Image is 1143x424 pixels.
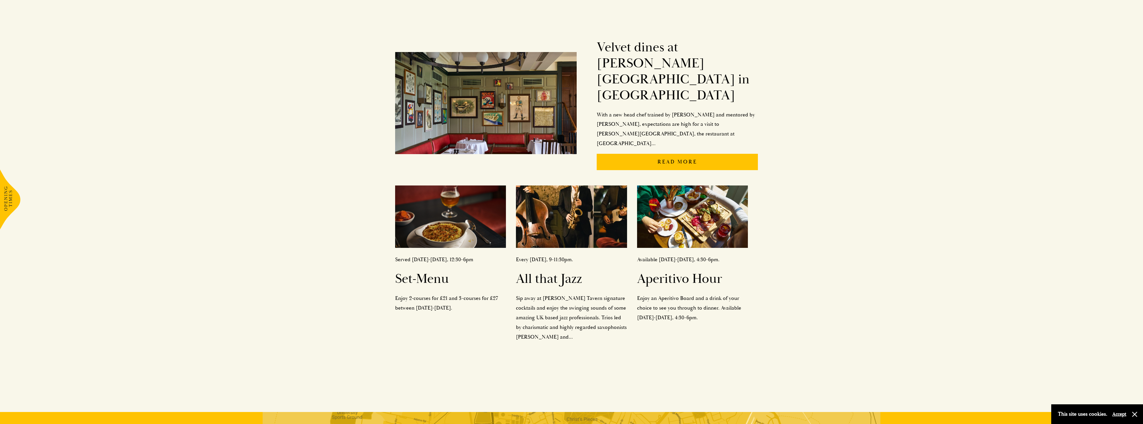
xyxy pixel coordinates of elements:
[1058,409,1107,419] p: This site uses cookies.
[597,39,758,103] h2: Velvet dines at [PERSON_NAME][GEOGRAPHIC_DATA] in [GEOGRAPHIC_DATA]
[597,110,758,148] p: With a new head chef trained by [PERSON_NAME] and mentored by [PERSON_NAME], expectations are hig...
[516,294,627,342] p: Sip away at [PERSON_NAME] Tavern signature cocktails and enjoy the swinging sounds of some amazin...
[516,255,627,265] p: Every [DATE], 9-11:30pm.
[637,255,748,265] p: Available [DATE]-[DATE], 4:30-6pm.
[516,185,627,342] a: Every [DATE], 9-11:30pm.All that JazzSip away at [PERSON_NAME] Tavern signature cocktails and enj...
[637,271,748,287] h2: Aperitivo Hour
[395,185,506,313] a: Served [DATE]-[DATE], 12:30-6pmSet-MenuEnjoy 2-courses for £21 and 3-courses for £27 between [DAT...
[395,271,506,287] h2: Set-Menu
[1112,411,1126,417] button: Accept
[1131,411,1138,418] button: Close and accept
[395,255,506,265] p: Served [DATE]-[DATE], 12:30-6pm
[395,33,758,175] a: Velvet dines at [PERSON_NAME][GEOGRAPHIC_DATA] in [GEOGRAPHIC_DATA]With a new head chef trained b...
[637,294,748,322] p: Enjoy an Aperitivo Board and a drink of your choice to see you through to dinner. Available [DATE...
[395,294,506,313] p: Enjoy 2-courses for £21 and 3-courses for £27 between [DATE]-[DATE].
[637,185,748,323] a: Available [DATE]-[DATE], 4:30-6pm.Aperitivo HourEnjoy an Aperitivo Board and a drink of your choi...
[597,154,758,170] p: Read More
[516,271,627,287] h2: All that Jazz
